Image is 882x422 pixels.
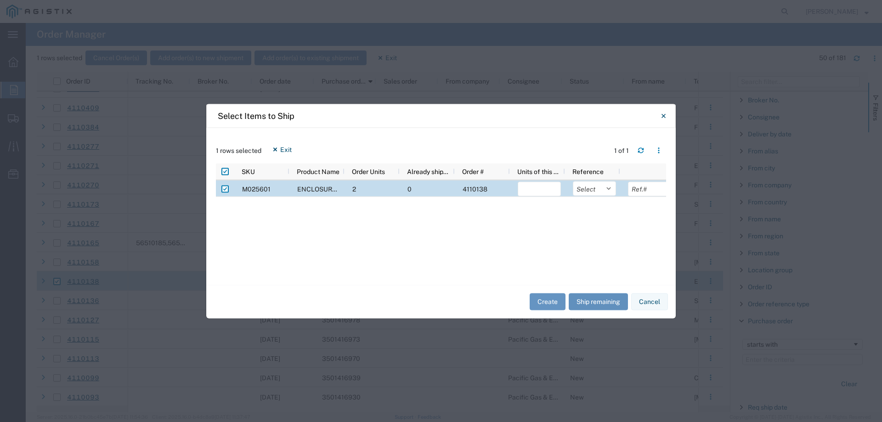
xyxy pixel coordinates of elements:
button: Refresh table [633,143,648,158]
span: Units of this shipment [517,168,561,175]
span: 1 rows selected [216,146,261,155]
span: 4110138 [463,185,487,192]
span: 0 [407,185,412,192]
h4: Select Items to Ship [218,110,294,122]
span: Reference [572,168,604,175]
button: Close [654,107,673,125]
button: Cancel [631,293,668,310]
button: Exit [265,142,299,157]
span: M025601 [242,185,271,192]
span: Product Name [297,168,339,175]
button: Create [530,293,565,310]
span: Order # [462,168,484,175]
span: SKU [242,168,255,175]
div: 1 of 1 [614,146,630,155]
span: 2 [352,185,356,192]
input: Ref.# [628,181,671,196]
span: ENCLOSURE ASSY 3'X5'X3' 6" EQPT & SPLICE [297,185,438,192]
button: Ship remaining [569,293,628,310]
span: Already shipped [407,168,451,175]
span: Order Units [352,168,385,175]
